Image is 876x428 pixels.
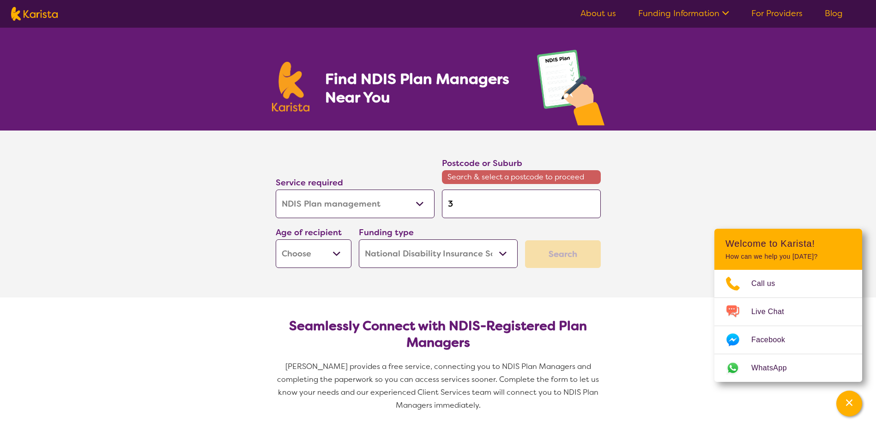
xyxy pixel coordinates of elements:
h2: Welcome to Karista! [725,238,851,249]
input: Type [442,190,601,218]
h2: Seamlessly Connect with NDIS-Registered Plan Managers [283,318,593,351]
span: Live Chat [751,305,795,319]
span: Call us [751,277,786,291]
span: Facebook [751,333,796,347]
img: Karista logo [272,62,310,112]
label: Service required [276,177,343,188]
a: For Providers [751,8,803,19]
span: WhatsApp [751,361,798,375]
a: Funding Information [638,8,729,19]
label: Postcode or Suburb [442,158,522,169]
span: Search & select a postcode to proceed [442,170,601,184]
span: [PERSON_NAME] provides a free service, connecting you to NDIS Plan Managers and completing the pa... [277,362,601,410]
a: Web link opens in a new tab. [714,354,862,382]
ul: Choose channel [714,270,862,382]
img: plan-management [537,50,604,131]
p: How can we help you [DATE]? [725,253,851,261]
div: Channel Menu [714,229,862,382]
h1: Find NDIS Plan Managers Near You [325,70,518,107]
a: Blog [825,8,843,19]
a: About us [580,8,616,19]
label: Funding type [359,227,414,238]
button: Channel Menu [836,391,862,416]
label: Age of recipient [276,227,342,238]
img: Karista logo [11,7,58,21]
